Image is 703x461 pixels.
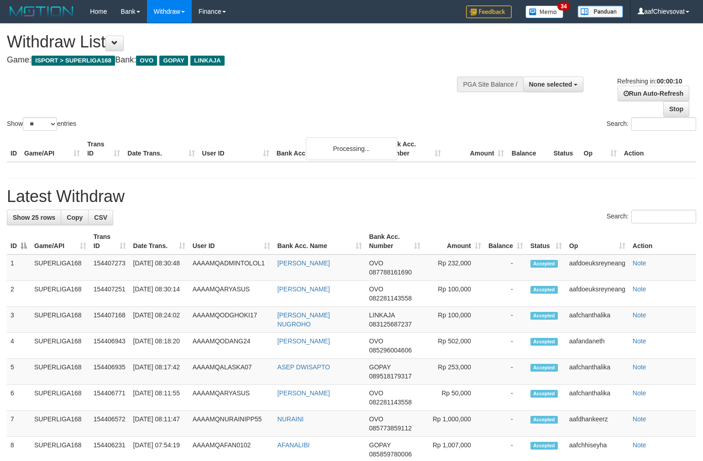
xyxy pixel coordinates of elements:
[7,359,31,385] td: 5
[566,385,629,411] td: aafchanthalika
[369,311,395,319] span: LINKAJA
[508,136,550,162] th: Balance
[199,136,273,162] th: User ID
[31,385,90,411] td: SUPERLIGA168
[7,136,21,162] th: ID
[631,210,696,223] input: Search:
[369,321,412,328] span: Copy 083125687237 to clipboard
[90,333,130,359] td: 154406943
[189,359,274,385] td: AAAAMQALASKA07
[278,389,330,397] a: [PERSON_NAME]
[656,78,682,85] strong: 00:00:10
[159,56,188,66] span: GOPAY
[633,363,646,371] a: Note
[31,228,90,254] th: Game/API: activate to sort column ascending
[530,312,558,320] span: Accepted
[31,333,90,359] td: SUPERLIGA168
[7,254,31,281] td: 1
[424,281,485,307] td: Rp 100,000
[21,136,84,162] th: Game/API
[136,56,157,66] span: OVO
[633,389,646,397] a: Note
[130,307,189,333] td: [DATE] 08:24:02
[369,337,383,345] span: OVO
[369,451,412,458] span: Copy 085859780006 to clipboard
[566,411,629,437] td: aafdhankeerz
[189,385,274,411] td: AAAAMQARYASUS
[189,411,274,437] td: AAAAMQNURAINIPP55
[530,390,558,398] span: Accepted
[90,281,130,307] td: 154407251
[278,415,304,423] a: NURAINI
[90,307,130,333] td: 154407168
[7,411,31,437] td: 7
[527,228,566,254] th: Status: activate to sort column ascending
[189,281,274,307] td: AAAAMQARYASUS
[278,285,330,293] a: [PERSON_NAME]
[90,228,130,254] th: Trans ID: activate to sort column ascending
[94,214,107,221] span: CSV
[557,2,570,10] span: 34
[633,311,646,319] a: Note
[7,117,76,131] label: Show entries
[84,136,124,162] th: Trans ID
[663,101,689,117] a: Stop
[124,136,198,162] th: Date Trans.
[23,117,57,131] select: Showentries
[369,399,412,406] span: Copy 082281143558 to clipboard
[278,441,310,449] a: AFANALIBI
[278,337,330,345] a: [PERSON_NAME]
[130,333,189,359] td: [DATE] 08:18:20
[369,389,383,397] span: OVO
[618,86,689,101] a: Run Auto-Refresh
[274,228,366,254] th: Bank Acc. Name: activate to sort column ascending
[189,254,274,281] td: AAAAMQADMINTOLOL1
[13,214,55,221] span: Show 25 rows
[90,411,130,437] td: 154406572
[369,373,412,380] span: Copy 089518179317 to clipboard
[485,281,527,307] td: -
[7,228,31,254] th: ID: activate to sort column descending
[466,5,512,18] img: Feedback.jpg
[190,56,225,66] span: LINKAJA
[31,359,90,385] td: SUPERLIGA168
[617,78,682,85] span: Refreshing in:
[485,228,527,254] th: Balance: activate to sort column ascending
[620,136,696,162] th: Action
[485,307,527,333] td: -
[525,5,564,18] img: Button%20Memo.svg
[366,228,425,254] th: Bank Acc. Number: activate to sort column ascending
[7,187,696,206] h1: Latest Withdraw
[530,338,558,346] span: Accepted
[485,385,527,411] td: -
[566,281,629,307] td: aafdoeuksreyneang
[424,254,485,281] td: Rp 232,000
[7,56,460,65] h4: Game: Bank:
[7,281,31,307] td: 2
[61,210,89,225] a: Copy
[130,281,189,307] td: [DATE] 08:30:14
[424,228,485,254] th: Amount: activate to sort column ascending
[7,33,460,51] h1: Withdraw List
[278,259,330,267] a: [PERSON_NAME]
[631,117,696,131] input: Search:
[529,81,572,88] span: None selected
[485,254,527,281] td: -
[580,136,620,162] th: Op
[607,117,696,131] label: Search:
[424,359,485,385] td: Rp 253,000
[130,254,189,281] td: [DATE] 08:30:48
[530,286,558,294] span: Accepted
[130,385,189,411] td: [DATE] 08:11:55
[130,359,189,385] td: [DATE] 08:17:42
[31,56,115,66] span: ISPORT > SUPERLIGA168
[67,214,83,221] span: Copy
[633,259,646,267] a: Note
[31,307,90,333] td: SUPERLIGA168
[445,136,508,162] th: Amount
[7,385,31,411] td: 6
[457,77,523,92] div: PGA Site Balance /
[31,281,90,307] td: SUPERLIGA168
[7,5,76,18] img: MOTION_logo.png
[530,364,558,372] span: Accepted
